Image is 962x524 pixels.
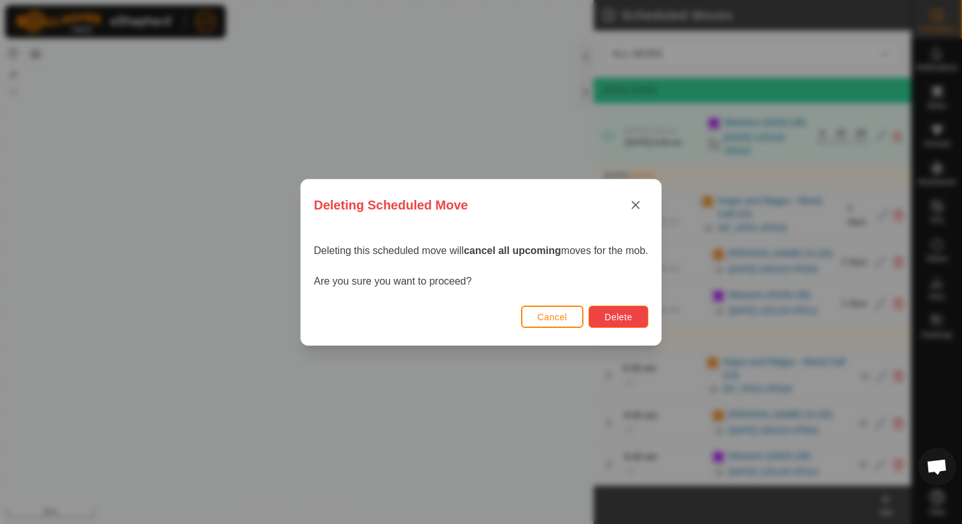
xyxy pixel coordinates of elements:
button: Delete [589,306,648,328]
span: Deleting Scheduled Move [314,195,468,215]
button: Cancel [521,306,584,328]
span: Cancel [538,312,568,322]
strong: cancel all upcoming [464,245,561,256]
p: Deleting this scheduled move will moves for the mob. [314,243,648,258]
p: Are you sure you want to proceed? [314,274,648,289]
span: Delete [604,312,632,322]
div: Open chat [918,448,956,486]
